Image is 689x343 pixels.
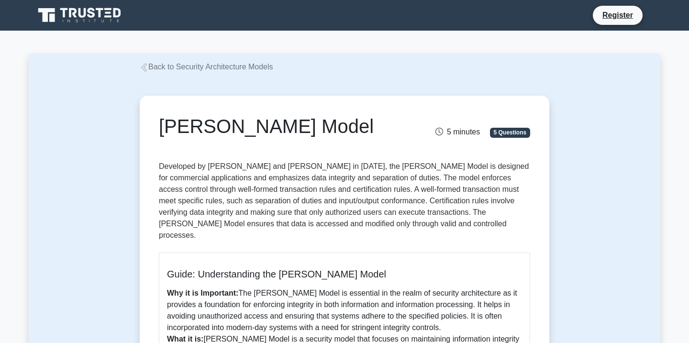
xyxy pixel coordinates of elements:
p: Developed by [PERSON_NAME] and [PERSON_NAME] in [DATE], the [PERSON_NAME] Model is designed for c... [159,161,530,245]
span: 5 Questions [490,128,530,137]
b: What it is: [167,335,203,343]
a: Back to Security Architecture Models [140,63,273,71]
h1: [PERSON_NAME] Model [159,115,402,138]
a: Register [597,9,639,21]
h5: Guide: Understanding the [PERSON_NAME] Model [167,268,522,280]
span: 5 minutes [435,128,480,136]
b: Why it is Important: [167,289,238,297]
